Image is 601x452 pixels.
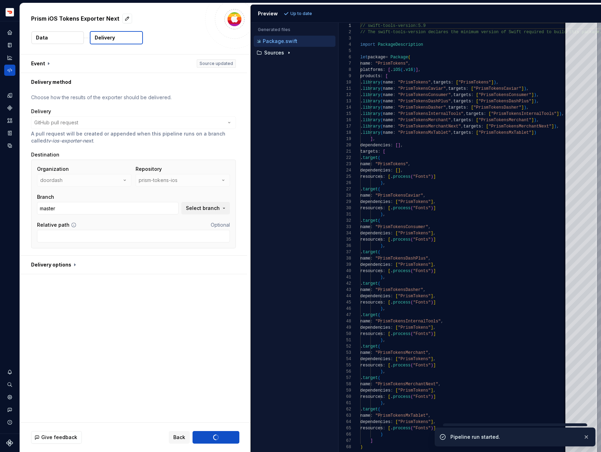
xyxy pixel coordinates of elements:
span: ( [400,67,403,72]
a: Design tokens [4,90,15,101]
input: Enter a branch name or select a branch [37,202,179,214]
span: ) [524,105,526,110]
div: 12 [339,92,351,98]
span: ( [380,124,383,129]
span: : [393,80,395,85]
span: process [393,206,410,211]
label: Destination [31,151,59,158]
a: Analytics [4,52,15,63]
div: 8 [339,67,351,73]
span: ] [430,199,433,204]
span: library [363,124,380,129]
a: Home [4,27,15,38]
span: library [363,86,380,91]
div: 3 [339,35,351,42]
button: Select branch [181,202,230,214]
span: : [481,124,483,129]
span: "PrismTokens" [375,162,408,167]
span: , [451,99,453,104]
div: 16 [339,117,351,123]
div: 28 [339,192,351,199]
span: library [363,105,380,110]
p: Sources [264,50,284,56]
span: . [360,155,363,160]
button: Sources [254,49,335,57]
span: "PrismTokens" [398,80,431,85]
span: : [393,111,395,116]
span: . [360,93,363,97]
span: : [383,67,385,72]
span: "PrismTokensMerchantNext" [488,124,551,129]
div: 4 [339,42,351,48]
button: Search ⌘K [4,379,15,390]
span: , [451,93,453,97]
span: targets [463,124,481,129]
span: "Fonts" [413,206,430,211]
span: ] [398,143,400,148]
a: Code automation [4,65,15,76]
div: 30 [339,205,351,211]
span: ( [378,155,380,160]
span: "PrismTokensDashPlus" [478,99,531,104]
span: targets [448,86,466,91]
div: 17 [339,123,351,130]
div: 6 [339,54,351,60]
span: "PrismTokens" [375,61,408,66]
span: : [466,86,468,91]
span: ] [398,168,400,173]
span: , [383,181,385,185]
span: : [378,149,380,154]
span: : [471,93,473,97]
span: : [380,74,383,79]
div: 31 [339,211,351,218]
span: , [408,61,410,66]
span: ] [433,206,435,211]
a: Assets [4,115,15,126]
span: name [383,111,393,116]
div: Notifications [4,366,15,378]
span: , [446,86,448,91]
span: v16 [405,67,413,72]
span: , [461,124,463,129]
div: 26 [339,180,351,186]
a: Documentation [4,39,15,51]
span: . [360,105,363,110]
span: "PrismTokensMerchant" [478,118,531,123]
span: target [363,155,378,160]
span: ( [380,99,383,104]
span: iOS [393,67,400,72]
span: ] [521,86,523,91]
span: : [393,99,395,104]
span: name [383,93,393,97]
label: Branch [37,194,54,201]
div: Storybook stories [4,127,15,139]
svg: Supernova Logo [6,439,13,446]
span: dependencies [360,199,390,204]
span: ( [380,93,383,97]
div: 23 [339,161,351,167]
span: "PrismTokensDashPlus" [398,99,451,104]
span: , [556,124,559,129]
div: 9 [339,73,351,79]
span: , [562,111,564,116]
span: name [383,124,393,129]
span: . [390,67,393,72]
span: "PrismTokens" [398,199,431,204]
p: Choose how the results of the exporter should be delivered. [31,94,236,101]
span: , [446,105,448,110]
span: , [526,105,529,110]
button: Data [31,31,84,44]
span: , [526,86,529,91]
span: ] [370,137,372,141]
span: targets [433,80,450,85]
span: . [360,218,363,223]
span: . [360,111,363,116]
p: A pull request will be created or appended when this pipeline runs on a branch called . [31,130,236,144]
i: tv-ios-exporter-next [46,138,93,144]
span: , [536,99,539,104]
span: ) [380,181,383,185]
